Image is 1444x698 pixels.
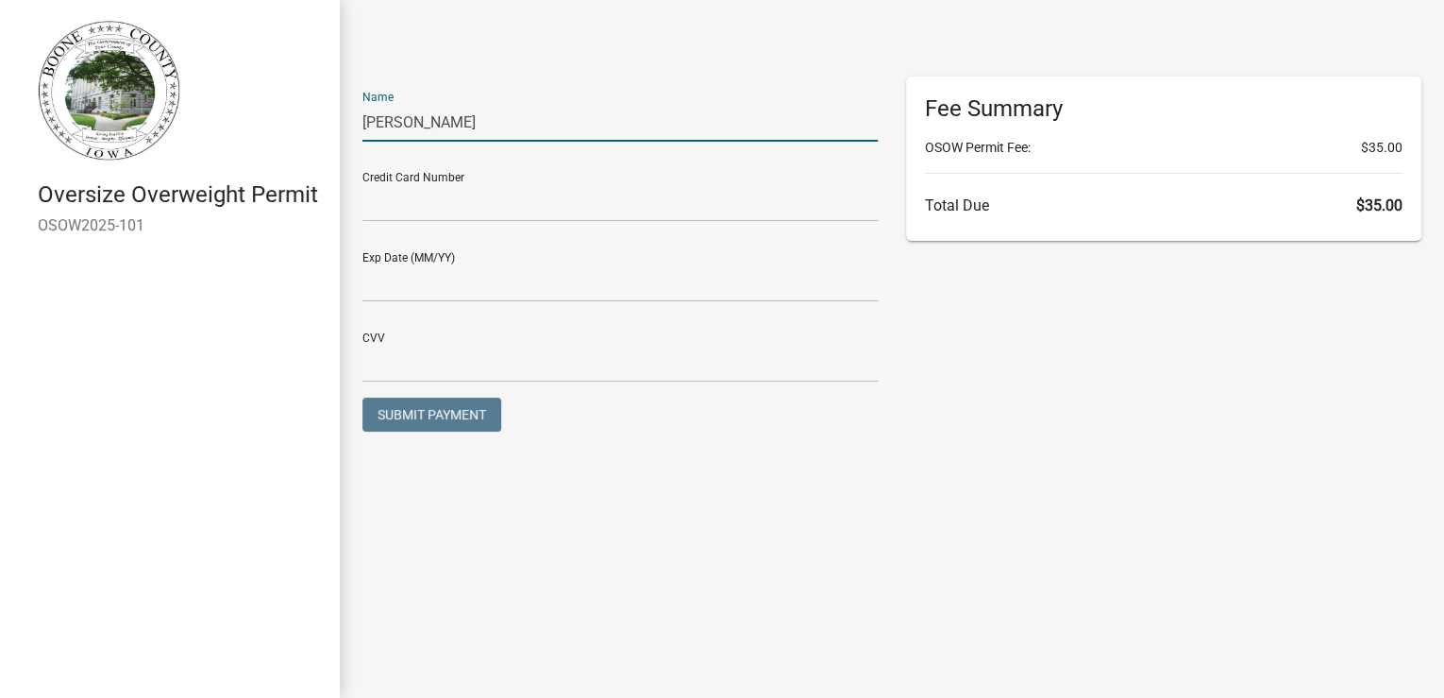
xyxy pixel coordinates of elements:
li: OSOW Permit Fee: [925,138,1402,158]
span: Submit Payment [378,407,486,422]
h6: Fee Summary [925,95,1402,123]
button: Submit Payment [362,398,501,432]
h6: OSOW2025-101 [38,216,325,234]
h4: Oversize Overweight Permit [38,181,325,209]
h6: Total Due [925,196,1402,214]
span: $35.00 [1361,138,1402,158]
img: Boone County, Iowa [38,20,181,162]
span: $35.00 [1356,196,1402,214]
